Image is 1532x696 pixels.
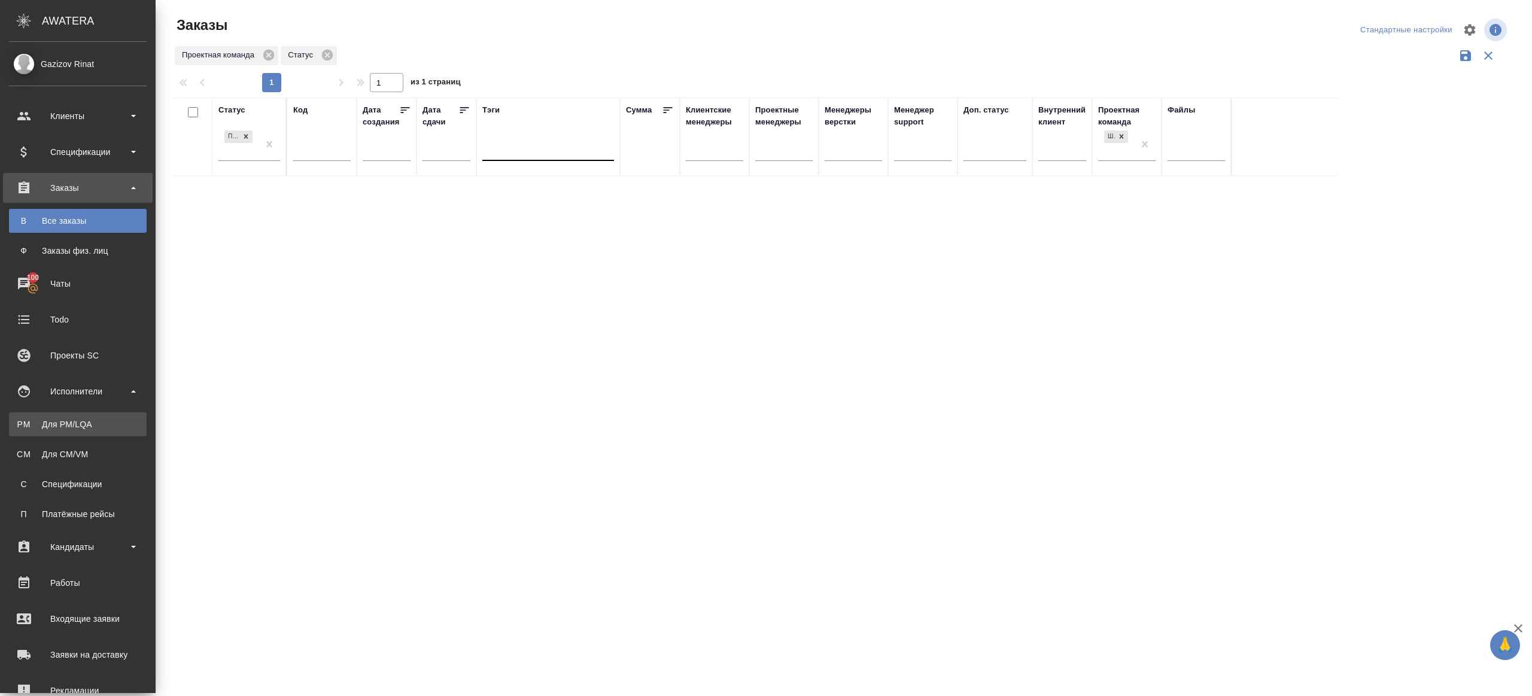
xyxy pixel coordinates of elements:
div: Спецификации [15,478,141,490]
span: из 1 страниц [411,75,461,92]
div: Менеджеры верстки [825,104,882,128]
div: Доп. статус [963,104,1009,116]
a: Входящие заявки [3,604,153,634]
a: PMДля PM/LQA [9,412,147,436]
a: Проекты SC [3,341,153,370]
div: Проектные менеджеры [755,104,813,128]
button: 🙏 [1490,630,1520,660]
div: Проектная команда [175,46,278,65]
div: Заказы физ. лиц [15,245,141,257]
div: Статус [281,46,337,65]
div: Кандидаты [9,538,147,556]
a: Todo [3,305,153,335]
div: Исполнители [9,382,147,400]
div: Клиенты [9,107,147,125]
div: Шаблонные документы [1103,129,1129,144]
a: ВВсе заказы [9,209,147,233]
span: Заказы [174,16,227,35]
div: Менеджер support [894,104,952,128]
div: Шаблонные документы [1104,130,1115,143]
div: Сумма [626,104,652,116]
div: Все заказы [15,215,141,227]
a: 100Чаты [3,269,153,299]
span: Посмотреть информацию [1484,19,1509,41]
div: Gazizov Rinat [9,57,147,71]
span: 🙏 [1495,633,1515,658]
div: Платёжные рейсы [15,508,141,520]
div: Клиентские менеджеры [686,104,743,128]
div: Проектная команда [1098,104,1156,128]
div: Todo [9,311,147,329]
a: Заявки на доставку [3,640,153,670]
a: CMДля CM/VM [9,442,147,466]
div: Подтвержден [223,129,254,144]
div: Файлы [1168,104,1195,116]
div: Код [293,104,308,116]
div: AWATERA [42,9,156,33]
p: Проектная команда [182,49,259,61]
div: split button [1357,21,1455,39]
a: ППлатёжные рейсы [9,502,147,526]
div: Дата сдачи [422,104,458,128]
div: Заказы [9,179,147,197]
a: ФЗаказы физ. лиц [9,239,147,263]
a: ССпецификации [9,472,147,496]
button: Сбросить фильтры [1477,44,1500,67]
div: Спецификации [9,143,147,161]
div: Внутренний клиент [1038,104,1086,128]
div: Работы [9,574,147,592]
div: Чаты [9,275,147,293]
div: Входящие заявки [9,610,147,628]
div: Тэги [482,104,500,116]
div: Статус [218,104,245,116]
div: Проекты SC [9,347,147,364]
span: Настроить таблицу [1455,16,1484,44]
div: Для PM/LQA [15,418,141,430]
div: Дата создания [363,104,399,128]
span: 100 [20,272,47,284]
div: Заявки на доставку [9,646,147,664]
div: Подтвержден [224,130,239,143]
button: Сохранить фильтры [1454,44,1477,67]
div: Для CM/VM [15,448,141,460]
a: Работы [3,568,153,598]
p: Статус [288,49,317,61]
